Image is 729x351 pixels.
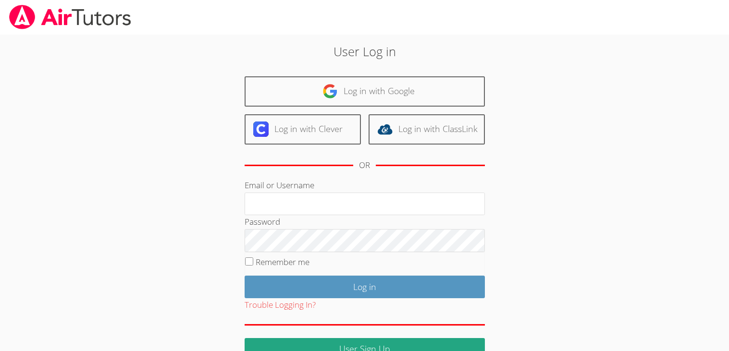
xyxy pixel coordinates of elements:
label: Remember me [256,256,309,267]
img: classlink-logo-d6bb404cc1216ec64c9a2012d9dc4662098be43eaf13dc465df04b49fa7ab582.svg [377,121,393,137]
h2: User Log in [168,42,561,61]
img: airtutors_banner-c4298cdbf04f3fff15de1276eac7730deb9818008684d7c2e4769d2f7ddbe033.png [8,5,132,29]
label: Email or Username [245,180,314,191]
img: clever-logo-6eab21bc6e7a338710f1a6ff85c0baf02591cd810cc4098c63d3a4b26e2feb20.svg [253,121,269,137]
a: Log in with Clever [245,114,361,145]
button: Trouble Logging In? [245,298,316,312]
input: Log in [245,276,485,298]
label: Password [245,216,280,227]
a: Log in with ClassLink [369,114,485,145]
img: google-logo-50288ca7cdecda66e5e0955fdab243c47b7ad437acaf1139b6f446037453330a.svg [322,84,338,99]
a: Log in with Google [245,76,485,107]
div: OR [359,158,370,172]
